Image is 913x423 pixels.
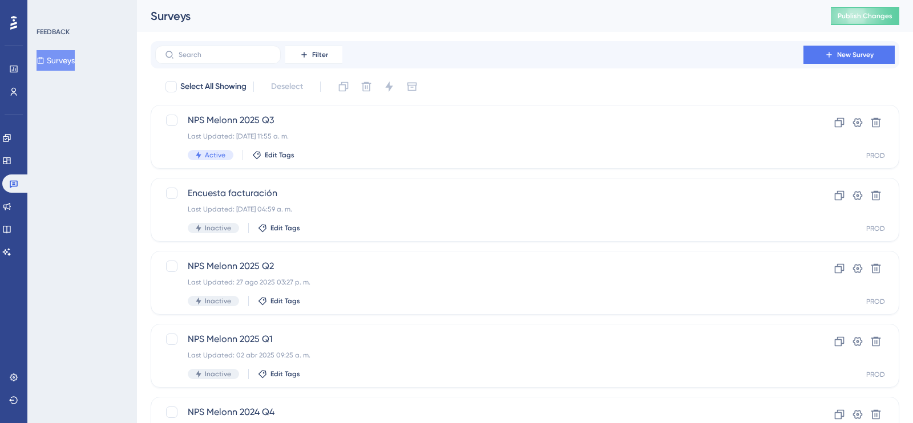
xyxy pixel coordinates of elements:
[188,278,771,287] div: Last Updated: 27 ago 2025 03:27 p. m.
[188,405,771,419] span: NPS Melonn 2024 Q4
[803,46,895,64] button: New Survey
[205,296,231,306] span: Inactive
[838,11,892,21] span: Publish Changes
[866,297,885,306] div: PROD
[151,8,802,24] div: Surveys
[205,223,231,233] span: Inactive
[866,370,885,379] div: PROD
[188,113,771,127] span: NPS Melonn 2025 Q3
[258,369,300,379] button: Edit Tags
[831,7,899,25] button: Publish Changes
[837,50,874,59] span: New Survey
[271,80,303,93] span: Deselect
[252,151,294,160] button: Edit Tags
[179,51,271,59] input: Search
[188,205,771,214] div: Last Updated: [DATE] 04:59 a. m.
[285,46,342,64] button: Filter
[866,224,885,233] div: PROD
[188,259,771,273] span: NPS Melonn 2025 Q2
[37,50,75,71] button: Surveys
[866,151,885,160] div: PROD
[258,296,300,306] button: Edit Tags
[270,223,300,233] span: Edit Tags
[270,296,300,306] span: Edit Tags
[265,151,294,160] span: Edit Tags
[188,132,771,141] div: Last Updated: [DATE] 11:55 a. m.
[258,223,300,233] button: Edit Tags
[312,50,328,59] span: Filter
[188,351,771,360] div: Last Updated: 02 abr 2025 09:25 a. m.
[37,27,70,36] div: FEEDBACK
[180,80,247,93] span: Select All Showing
[205,151,225,160] span: Active
[270,369,300,379] span: Edit Tags
[188,186,771,200] span: Encuesta facturación
[188,332,771,346] span: NPS Melonn 2025 Q1
[261,76,313,97] button: Deselect
[205,369,231,379] span: Inactive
